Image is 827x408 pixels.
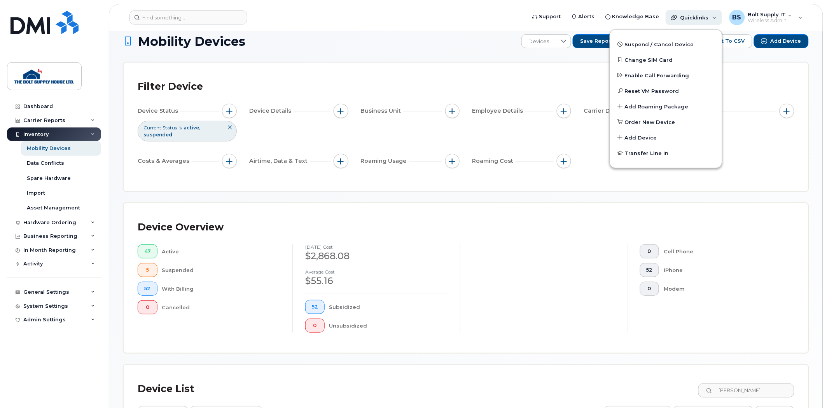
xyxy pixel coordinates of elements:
[305,319,325,333] button: 0
[143,124,177,131] span: Current Status
[698,384,794,398] input: Search Device List ...
[184,125,200,131] span: active
[138,300,157,314] button: 0
[249,107,294,115] span: Device Details
[625,103,689,111] span: Add Roaming Package
[625,134,657,142] span: Add Device
[144,286,151,292] span: 52
[144,304,151,310] span: 0
[361,107,404,115] span: Business Unit
[522,35,556,49] span: Devices
[625,87,679,95] span: Reset VM Password
[249,157,310,165] span: Airtime, Data & Text
[129,10,247,24] input: Find something...
[692,34,752,48] button: Export to CSV
[748,17,795,24] span: Wireless Admin
[771,38,801,45] span: Add Device
[162,244,280,258] div: Active
[625,72,689,80] span: Enable Call Forwarding
[625,119,675,126] span: Order New Device
[138,217,224,237] div: Device Overview
[162,263,280,277] div: Suspended
[138,35,245,48] span: Mobility Devices
[138,157,192,165] span: Costs & Averages
[579,13,595,21] span: Alerts
[539,13,561,21] span: Support
[472,157,516,165] span: Roaming Cost
[138,263,157,277] button: 5
[527,9,566,24] a: Support
[610,114,722,130] a: Order New Device
[144,267,151,273] span: 5
[138,77,203,97] div: Filter Device
[664,263,782,277] div: iPhone
[664,244,782,258] div: Cell Phone
[666,10,722,25] div: Quicklinks
[143,132,172,138] span: suspended
[754,34,809,48] button: Add Device
[138,379,194,399] div: Device List
[305,269,447,274] h4: Average cost
[647,286,653,292] span: 0
[733,13,741,22] span: BS
[640,263,659,277] button: 52
[600,9,665,24] a: Knowledge Base
[472,107,525,115] span: Employee Details
[793,374,821,402] iframe: Messenger Launcher
[647,267,653,273] span: 52
[162,300,280,314] div: Cancelled
[312,323,318,329] span: 0
[144,248,151,255] span: 47
[138,244,157,258] button: 47
[580,38,613,45] span: Save Report
[178,124,182,131] span: is
[664,282,782,296] div: Modem
[610,130,722,145] a: Add Device
[640,244,659,258] button: 0
[312,304,318,310] span: 52
[625,150,669,157] span: Transfer Line In
[305,274,447,288] div: $55.16
[361,157,409,165] span: Roaming Usage
[640,282,659,296] button: 0
[707,38,745,45] span: Export to CSV
[162,282,280,296] div: With Billing
[305,300,325,314] button: 52
[724,10,808,25] div: Bolt Supply IT Support
[329,300,448,314] div: Subsidized
[612,13,659,21] span: Knowledge Base
[566,9,600,24] a: Alerts
[305,244,447,249] h4: [DATE] cost
[138,282,157,296] button: 52
[647,248,653,255] span: 0
[680,14,709,21] span: Quicklinks
[329,319,448,333] div: Unsubsidized
[573,34,620,48] button: Save Report
[138,107,180,115] span: Device Status
[305,249,447,263] div: $2,868.08
[584,107,628,115] span: Carrier Details
[625,56,673,64] span: Change SIM Card
[625,41,694,49] span: Suspend / Cancel Device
